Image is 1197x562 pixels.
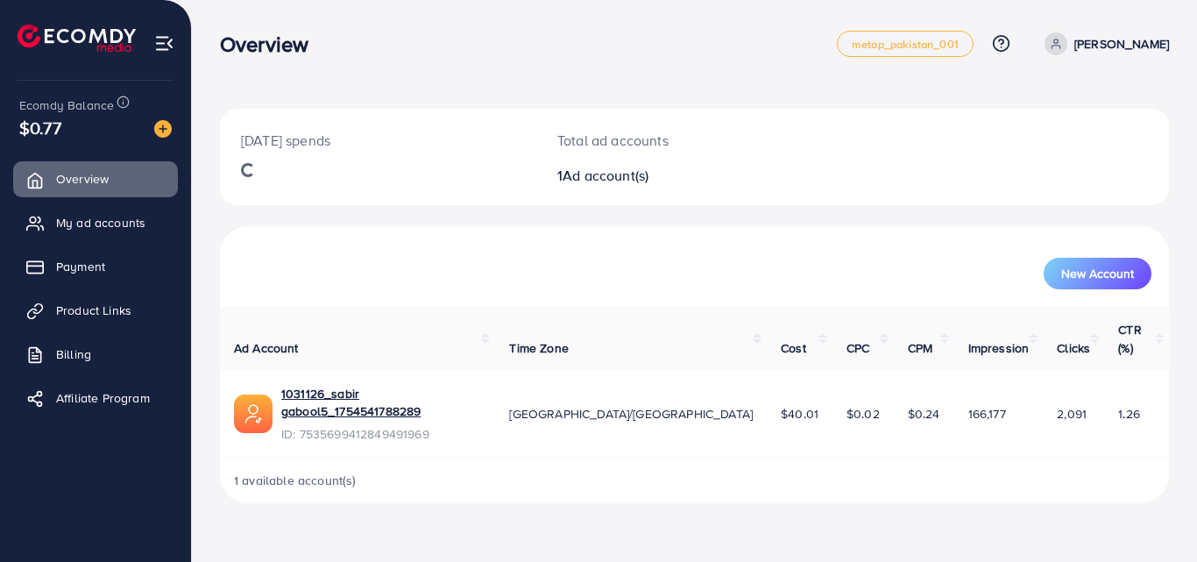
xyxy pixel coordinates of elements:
[19,96,114,114] span: Ecomdy Balance
[1038,32,1169,55] a: [PERSON_NAME]
[13,205,178,240] a: My ad accounts
[19,115,61,140] span: $0.77
[1118,405,1140,423] span: 1.26
[13,249,178,284] a: Payment
[241,130,515,151] p: [DATE] spends
[557,167,753,184] h2: 1
[281,425,481,443] span: ID: 7535699412849491969
[56,389,150,407] span: Affiliate Program
[781,405,818,423] span: $40.01
[1057,339,1090,357] span: Clicks
[154,33,174,53] img: menu
[220,32,322,57] h3: Overview
[908,339,932,357] span: CPM
[1118,321,1141,356] span: CTR (%)
[1061,267,1134,280] span: New Account
[234,395,273,433] img: ic-ads-acc.e4c84228.svg
[56,170,109,188] span: Overview
[852,39,959,50] span: metap_pakistan_001
[837,31,974,57] a: metap_pakistan_001
[13,381,178,416] a: Affiliate Program
[234,339,299,357] span: Ad Account
[13,161,178,196] a: Overview
[563,166,648,185] span: Ad account(s)
[509,339,568,357] span: Time Zone
[908,405,940,423] span: $0.24
[56,345,91,363] span: Billing
[13,337,178,372] a: Billing
[968,339,1030,357] span: Impression
[56,214,145,231] span: My ad accounts
[154,120,172,138] img: image
[281,385,481,421] a: 1031126_sabir gabool5_1754541788289
[509,405,753,423] span: [GEOGRAPHIC_DATA]/[GEOGRAPHIC_DATA]
[846,339,869,357] span: CPC
[846,405,880,423] span: $0.02
[781,339,806,357] span: Cost
[13,293,178,328] a: Product Links
[56,302,131,319] span: Product Links
[1074,33,1169,54] p: [PERSON_NAME]
[56,258,105,275] span: Payment
[557,130,753,151] p: Total ad accounts
[1044,258,1151,289] button: New Account
[234,472,357,489] span: 1 available account(s)
[968,405,1006,423] span: 166,177
[18,25,136,52] img: logo
[1057,405,1087,423] span: 2,091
